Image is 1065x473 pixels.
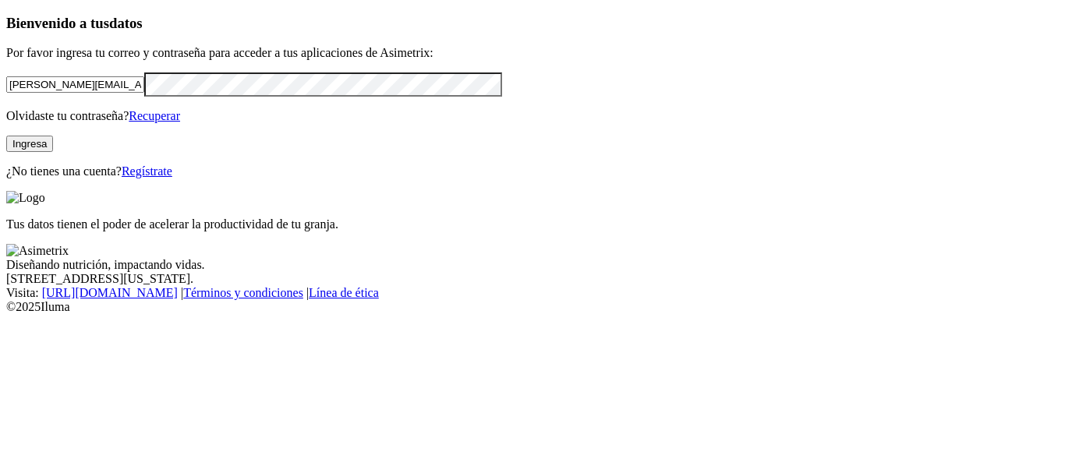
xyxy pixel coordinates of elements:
a: Línea de ética [309,286,379,299]
input: Tu correo [6,76,144,93]
a: [URL][DOMAIN_NAME] [42,286,178,299]
h3: Bienvenido a tus [6,15,1059,32]
p: ¿No tienes una cuenta? [6,164,1059,178]
span: datos [109,15,143,31]
a: Términos y condiciones [183,286,303,299]
p: Por favor ingresa tu correo y contraseña para acceder a tus aplicaciones de Asimetrix: [6,46,1059,60]
p: Tus datos tienen el poder de acelerar la productividad de tu granja. [6,217,1059,231]
img: Asimetrix [6,244,69,258]
div: Visita : | | [6,286,1059,300]
p: Olvidaste tu contraseña? [6,109,1059,123]
img: Logo [6,191,45,205]
div: [STREET_ADDRESS][US_STATE]. [6,272,1059,286]
a: Regístrate [122,164,172,178]
div: Diseñando nutrición, impactando vidas. [6,258,1059,272]
a: Recuperar [129,109,180,122]
button: Ingresa [6,136,53,152]
div: © 2025 Iluma [6,300,1059,314]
